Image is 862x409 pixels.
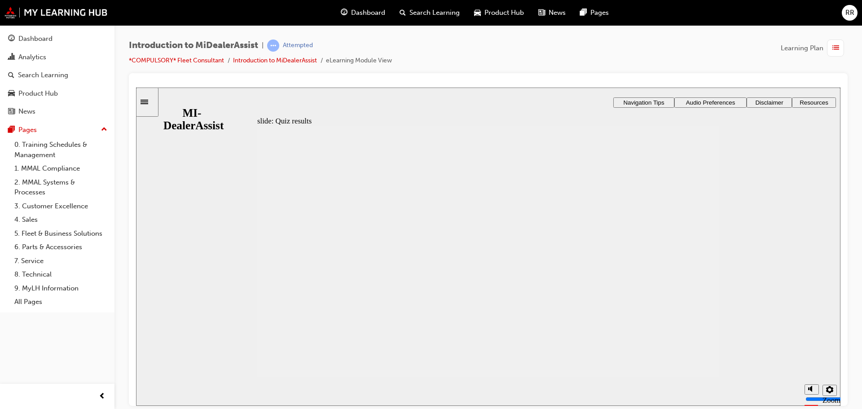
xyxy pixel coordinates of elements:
[531,4,573,22] a: news-iconNews
[4,49,111,66] a: Analytics
[484,8,524,18] span: Product Hub
[11,254,111,268] a: 7. Service
[18,88,58,99] div: Product Hub
[283,41,313,50] div: Attempted
[11,227,111,241] a: 5. Fleet & Business Solutions
[11,176,111,199] a: 2. MMAL Systems & Processes
[99,391,106,402] span: prev-icon
[11,268,111,281] a: 8. Technical
[129,57,224,64] a: *COMPULSORY* Fleet Consultant
[8,53,15,62] span: chart-icon
[18,70,68,80] div: Search Learning
[18,106,35,117] div: News
[573,4,616,22] a: pages-iconPages
[267,40,279,52] span: learningRecordVerb_ATTEMPT-icon
[8,35,15,43] span: guage-icon
[18,34,53,44] div: Dashboard
[845,8,854,18] span: RR
[4,122,111,138] button: Pages
[11,281,111,295] a: 9. MyLH Information
[11,199,111,213] a: 3. Customer Excellence
[4,7,108,18] img: mmal
[474,7,481,18] span: car-icon
[538,7,545,18] span: news-icon
[11,295,111,309] a: All Pages
[4,31,111,47] a: Dashboard
[580,7,587,18] span: pages-icon
[11,240,111,254] a: 6. Parts & Accessories
[8,90,15,98] span: car-icon
[392,4,467,22] a: search-iconSearch Learning
[11,213,111,227] a: 4. Sales
[8,126,15,134] span: pages-icon
[4,29,111,122] button: DashboardAnalyticsSearch LearningProduct HubNews
[842,5,858,21] button: RR
[341,7,347,18] span: guage-icon
[8,71,14,79] span: search-icon
[8,108,15,116] span: news-icon
[409,8,460,18] span: Search Learning
[334,4,392,22] a: guage-iconDashboard
[781,40,848,57] button: Learning Plan
[233,57,317,64] a: Introduction to MiDealerAssist
[101,124,107,136] span: up-icon
[400,7,406,18] span: search-icon
[326,56,392,66] li: eLearning Module View
[549,8,566,18] span: News
[4,103,111,120] a: News
[262,40,264,51] span: |
[18,52,46,62] div: Analytics
[781,43,823,53] span: Learning Plan
[129,40,258,51] span: Introduction to MiDealerAssist
[4,67,111,84] a: Search Learning
[590,8,609,18] span: Pages
[832,43,839,54] span: list-icon
[11,138,111,162] a: 0. Training Schedules & Management
[467,4,531,22] a: car-iconProduct Hub
[351,8,385,18] span: Dashboard
[4,85,111,102] a: Product Hub
[18,125,37,135] div: Pages
[11,162,111,176] a: 1. MMAL Compliance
